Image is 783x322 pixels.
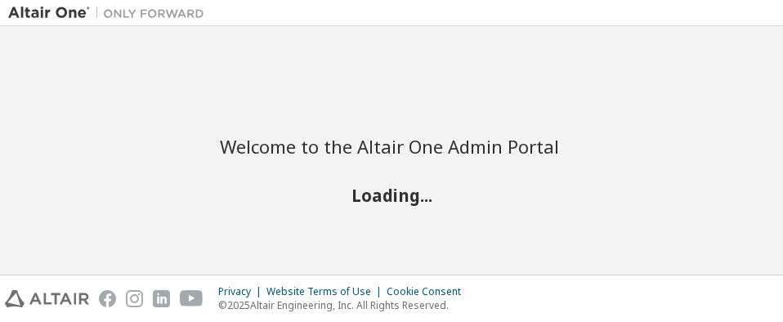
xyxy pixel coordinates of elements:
[387,285,471,298] div: Cookie Consent
[99,290,116,307] img: facebook.svg
[180,290,204,307] img: youtube.svg
[8,5,213,21] img: Altair One
[220,135,563,158] h2: Welcome to the Altair One Admin Portal
[220,185,563,206] h2: Loading...
[126,290,143,307] img: instagram.svg
[5,290,89,307] img: altair_logo.svg
[218,298,471,312] p: © 2025 Altair Engineering, Inc. All Rights Reserved.
[218,285,266,298] div: Privacy
[153,290,170,307] img: linkedin.svg
[266,285,387,298] div: Website Terms of Use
